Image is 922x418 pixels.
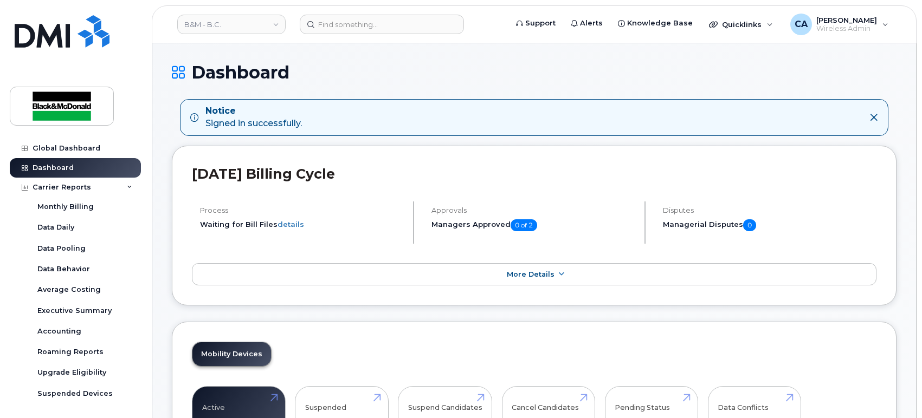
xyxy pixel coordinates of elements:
div: Signed in successfully. [205,105,302,130]
a: Mobility Devices [192,342,271,366]
strong: Notice [205,105,302,117]
h5: Managerial Disputes [663,219,876,231]
h5: Managers Approved [431,219,635,231]
span: 0 [743,219,756,231]
h4: Approvals [431,206,635,214]
h4: Process [200,206,404,214]
a: details [278,220,304,228]
h1: Dashboard [172,63,897,82]
h2: [DATE] Billing Cycle [192,166,876,182]
li: Waiting for Bill Files [200,219,404,230]
h4: Disputes [663,206,876,214]
span: 0 of 2 [511,219,537,231]
span: More Details [507,270,555,278]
